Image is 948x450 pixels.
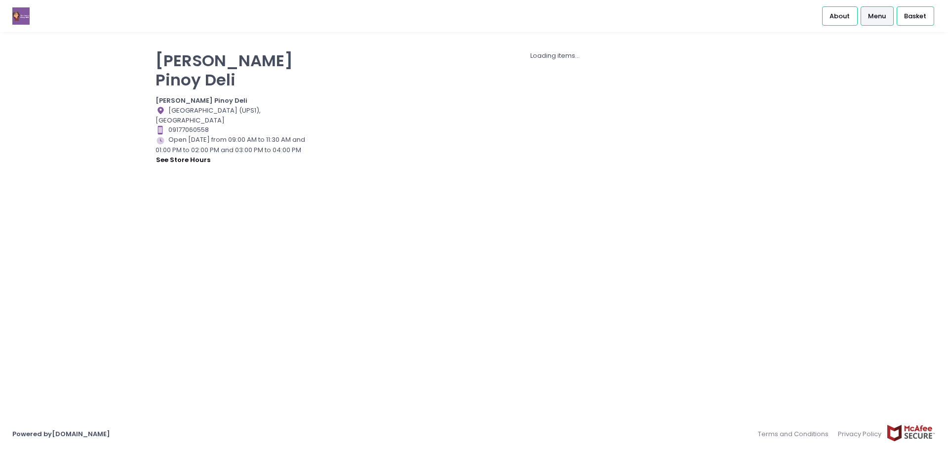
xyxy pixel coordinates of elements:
div: Loading items... [318,51,792,61]
span: Basket [904,11,926,21]
a: Menu [861,6,894,25]
a: About [822,6,858,25]
img: mcafee-secure [886,424,936,442]
span: Menu [868,11,886,21]
img: logo [12,7,30,25]
div: [GEOGRAPHIC_DATA] (UPS1), [GEOGRAPHIC_DATA] [156,106,306,125]
div: Open [DATE] from 09:00 AM to 11:30 AM and 01:00 PM to 02:00 PM and 03:00 PM to 04:00 PM [156,135,306,165]
a: Privacy Policy [833,424,887,444]
p: [PERSON_NAME] Pinoy Deli [156,51,306,89]
b: [PERSON_NAME] Pinoy Deli [156,96,247,105]
div: 09177060558 [156,125,306,135]
span: About [829,11,850,21]
a: Powered by[DOMAIN_NAME] [12,429,110,439]
a: Terms and Conditions [758,424,833,444]
button: see store hours [156,155,211,165]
